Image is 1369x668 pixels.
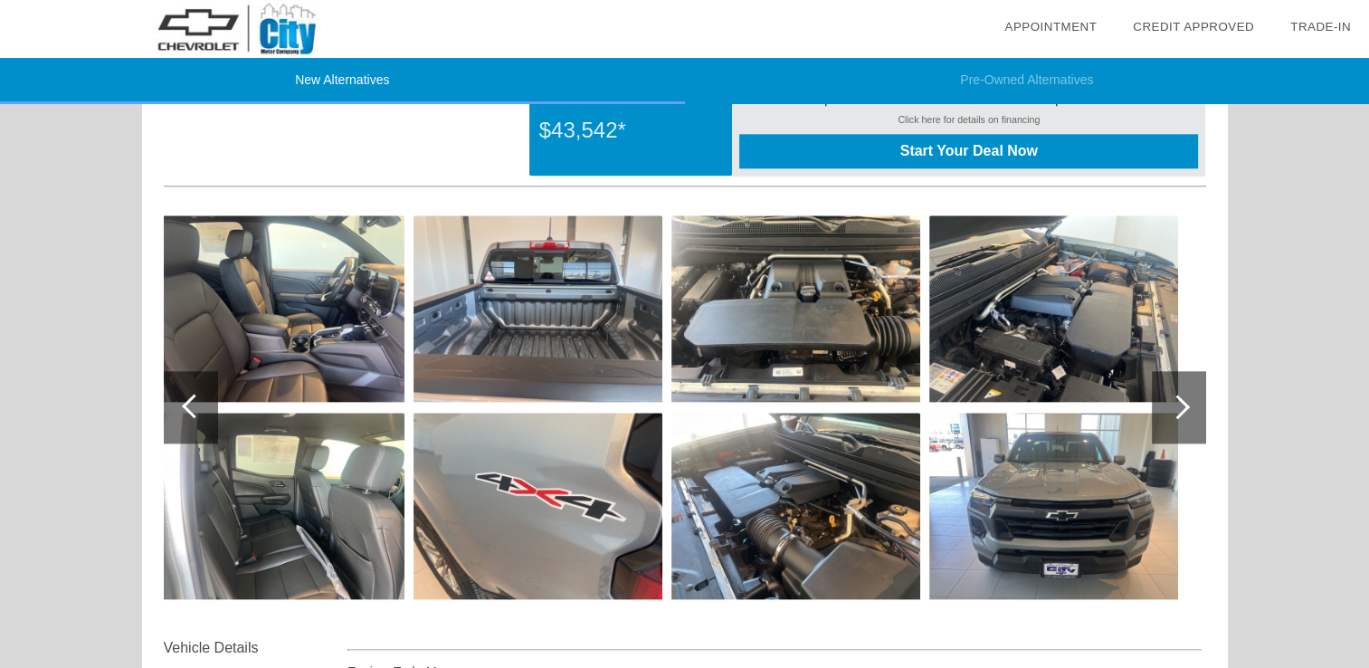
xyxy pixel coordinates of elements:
a: Credit Approved [1133,20,1254,33]
span: Start Your Deal Now [762,143,1175,159]
img: 33.jpg [929,413,1178,599]
div: Vehicle Details [164,637,347,659]
img: 28.jpg [414,215,662,402]
img: 31.jpg [671,413,920,599]
img: 30.jpg [671,215,920,402]
img: 32.jpg [929,215,1178,402]
img: 29.jpg [414,413,662,599]
div: $43,542* [539,107,722,154]
img: 27.jpg [156,413,404,599]
a: Trade-In [1290,20,1351,33]
div: Quoted on [DATE] 4:49:56 PM [164,132,1206,161]
div: Click here for details on financing [739,114,1198,134]
a: Appointment [1004,20,1097,33]
img: 26.jpg [156,215,404,402]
